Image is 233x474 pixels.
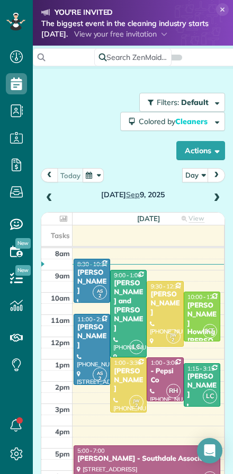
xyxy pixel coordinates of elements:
[41,168,58,182] button: prev
[55,450,70,458] span: 5pm
[55,405,70,414] span: 3pm
[176,141,225,160] button: Actions
[175,117,209,126] span: Cleaners
[57,168,84,182] button: today
[181,98,209,107] span: Default
[129,340,144,354] span: LC
[187,301,217,364] div: [PERSON_NAME] Howling [PERSON_NAME]
[97,370,103,376] span: AS
[120,112,225,131] button: Colored byCleaners
[113,279,144,332] div: [PERSON_NAME] and [PERSON_NAME]
[41,19,209,39] strong: The biggest event in the cleaning industry starts [DATE].
[139,93,225,112] button: Filters: Default
[51,338,70,347] span: 12pm
[113,367,144,394] div: [PERSON_NAME]
[51,294,70,302] span: 10am
[197,438,222,463] div: Open Intercom Messenger
[55,427,70,436] span: 4pm
[182,168,209,182] button: Day
[55,249,70,258] span: 8am
[114,359,141,366] span: 1:00 - 3:30
[15,265,31,276] span: New
[77,268,107,295] div: [PERSON_NAME]
[150,359,178,366] span: 1:00 - 3:00
[167,335,180,345] small: 2
[77,260,108,268] span: 8:30 - 10:30
[150,283,181,290] span: 9:30 - 12:30
[137,214,160,223] span: [DATE]
[77,315,108,323] span: 11:00 - 2:15
[133,398,140,403] span: JW
[55,7,113,17] strong: YOU'RE INVITED
[15,238,31,249] span: New
[185,214,204,233] span: View week
[51,231,70,240] span: Tasks
[139,117,211,126] span: Colored by
[114,271,141,279] span: 9:00 - 1:00
[126,190,140,199] span: Sep
[208,168,225,182] button: next
[150,367,180,385] div: - Pepsi Co
[157,98,179,107] span: Filters:
[59,191,207,199] h2: [DATE] 9, 2025
[187,365,215,372] span: 1:15 - 3:15
[55,271,70,280] span: 9am
[97,288,103,294] span: AS
[55,383,70,391] span: 2pm
[130,401,143,411] small: 2
[134,93,225,112] a: Filters: Default
[51,316,70,324] span: 11am
[187,372,217,399] div: [PERSON_NAME]
[77,323,107,350] div: [PERSON_NAME]
[77,447,105,454] span: 5:00 - 7:00
[77,454,217,463] div: [PERSON_NAME] - Southdale Associates
[41,44,225,66] div: Join the world’s leading virtual event for cleaning business owners. 100% online and free to attend!
[150,290,180,317] div: [PERSON_NAME]
[170,332,177,338] span: JW
[203,324,217,338] span: KT
[187,293,222,301] span: 10:00 - 12:15
[166,384,181,398] span: RH
[203,389,217,403] span: LC
[93,374,106,384] small: 2
[55,361,70,369] span: 1pm
[93,291,106,301] small: 2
